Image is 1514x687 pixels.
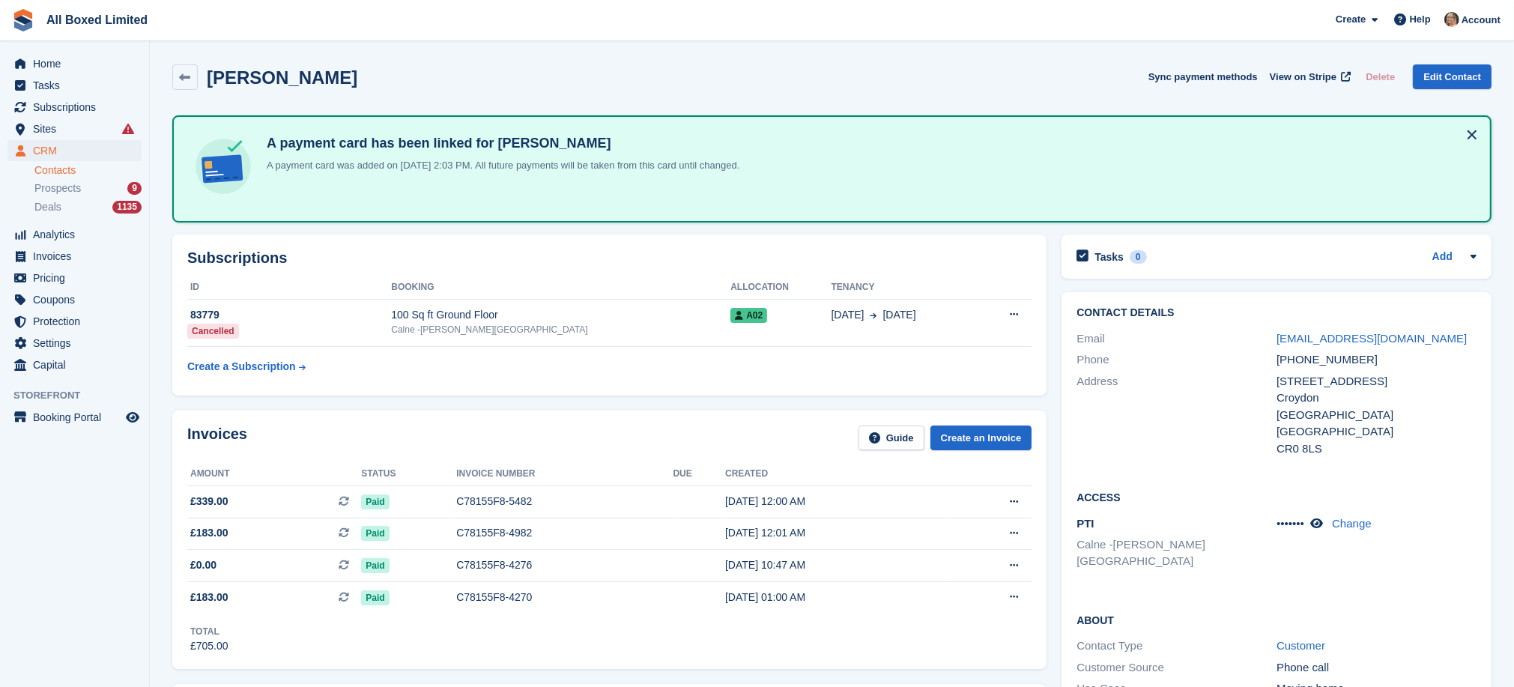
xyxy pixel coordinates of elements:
[34,181,142,196] a: Prospects 9
[187,249,1032,267] h2: Subscriptions
[7,118,142,139] a: menu
[112,201,142,214] div: 1135
[361,558,389,573] span: Paid
[361,590,389,605] span: Paid
[7,97,142,118] a: menu
[7,407,142,428] a: menu
[33,333,123,354] span: Settings
[127,182,142,195] div: 9
[190,625,228,638] div: Total
[261,135,739,152] h4: A payment card has been linked for [PERSON_NAME]
[1413,64,1492,89] a: Edit Contact
[1077,659,1277,677] div: Customer Source
[33,75,123,96] span: Tasks
[1077,330,1277,348] div: Email
[1277,659,1477,677] div: Phone call
[7,140,142,161] a: menu
[33,53,123,74] span: Home
[1462,13,1501,28] span: Account
[34,163,142,178] a: Contacts
[1077,373,1277,458] div: Address
[673,462,726,486] th: Due
[7,53,142,74] a: menu
[1277,639,1325,652] a: Customer
[730,276,831,300] th: Allocation
[391,276,730,300] th: Booking
[1077,638,1277,655] div: Contact Type
[456,590,673,605] div: C78155F8-4270
[40,7,154,32] a: All Boxed Limited
[1077,517,1094,530] span: PTI
[33,311,123,332] span: Protection
[187,426,247,450] h2: Invoices
[190,590,228,605] span: £183.00
[187,324,239,339] div: Cancelled
[832,307,865,323] span: [DATE]
[190,494,228,509] span: £339.00
[1277,407,1477,424] div: [GEOGRAPHIC_DATA]
[7,267,142,288] a: menu
[34,181,81,196] span: Prospects
[832,276,978,300] th: Tenancy
[33,140,123,161] span: CRM
[187,353,306,381] a: Create a Subscription
[33,267,123,288] span: Pricing
[12,9,34,31] img: stora-icon-8386f47178a22dfd0bd8f6a31ec36ba5ce8667c1dd55bd0f319d3a0aa187defe.svg
[1077,612,1477,627] h2: About
[187,359,296,375] div: Create a Subscription
[33,289,123,310] span: Coupons
[33,224,123,245] span: Analytics
[7,224,142,245] a: menu
[725,590,945,605] div: [DATE] 01:00 AM
[187,276,391,300] th: ID
[361,494,389,509] span: Paid
[456,525,673,541] div: C78155F8-4982
[261,158,739,173] p: A payment card was added on [DATE] 2:03 PM. All future payments will be taken from this card unti...
[34,199,142,215] a: Deals 1135
[1432,249,1453,266] a: Add
[33,246,123,267] span: Invoices
[361,526,389,541] span: Paid
[1336,12,1366,27] span: Create
[1264,64,1354,89] a: View on Stripe
[1277,390,1477,407] div: Croydon
[456,557,673,573] div: C78155F8-4276
[1332,517,1372,530] a: Change
[1360,64,1401,89] button: Delete
[883,307,916,323] span: [DATE]
[187,462,361,486] th: Amount
[859,426,924,450] a: Guide
[725,462,945,486] th: Created
[7,75,142,96] a: menu
[1148,64,1258,89] button: Sync payment methods
[207,67,357,88] h2: [PERSON_NAME]
[33,407,123,428] span: Booking Portal
[391,307,730,323] div: 100 Sq ft Ground Floor
[34,200,61,214] span: Deals
[13,388,149,403] span: Storefront
[1277,373,1477,390] div: [STREET_ADDRESS]
[725,494,945,509] div: [DATE] 12:00 AM
[456,462,673,486] th: Invoice number
[7,289,142,310] a: menu
[7,354,142,375] a: menu
[1410,12,1431,27] span: Help
[725,557,945,573] div: [DATE] 10:47 AM
[1277,423,1477,441] div: [GEOGRAPHIC_DATA]
[1077,536,1277,570] li: Calne -[PERSON_NAME][GEOGRAPHIC_DATA]
[122,123,134,135] i: Smart entry sync failures have occurred
[1094,250,1124,264] h2: Tasks
[361,462,456,486] th: Status
[33,354,123,375] span: Capital
[730,308,767,323] span: A02
[33,118,123,139] span: Sites
[1277,332,1467,345] a: [EMAIL_ADDRESS][DOMAIN_NAME]
[1444,12,1459,27] img: Sandie Mills
[1077,351,1277,369] div: Phone
[190,557,216,573] span: £0.00
[456,494,673,509] div: C78155F8-5482
[1277,351,1477,369] div: [PHONE_NUMBER]
[187,307,391,323] div: 83779
[7,311,142,332] a: menu
[7,246,142,267] a: menu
